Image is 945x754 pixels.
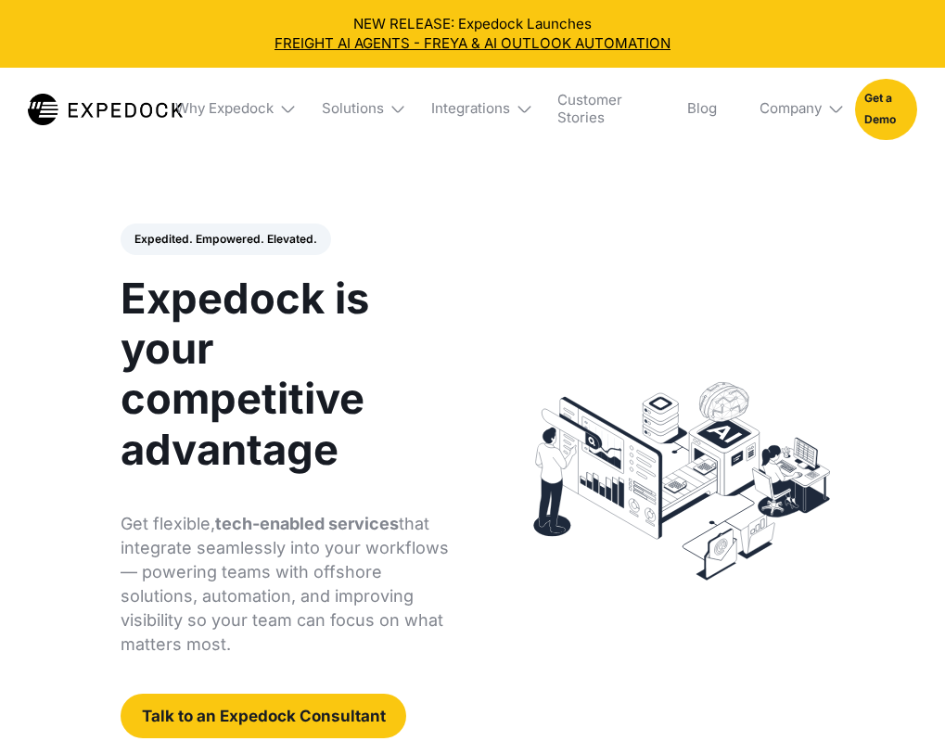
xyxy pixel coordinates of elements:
[431,100,510,118] div: Integrations
[673,68,731,152] a: Blog
[855,79,917,141] a: Get a Demo
[760,100,822,118] div: Company
[322,100,384,118] div: Solutions
[543,68,659,152] a: Customer Stories
[121,694,406,737] a: Talk to an Expedock Consultant
[121,512,450,657] p: Get flexible, that integrate seamlessly into your workflows — powering teams with offshore soluti...
[215,514,399,533] strong: tech-enabled services
[14,14,931,53] div: NEW RELEASE: Expedock Launches
[14,33,931,53] a: FREIGHT AI AGENTS - FREYA & AI OUTLOOK AUTOMATION
[121,274,450,476] h1: Expedock is your competitive advantage
[175,100,274,118] div: Why Expedock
